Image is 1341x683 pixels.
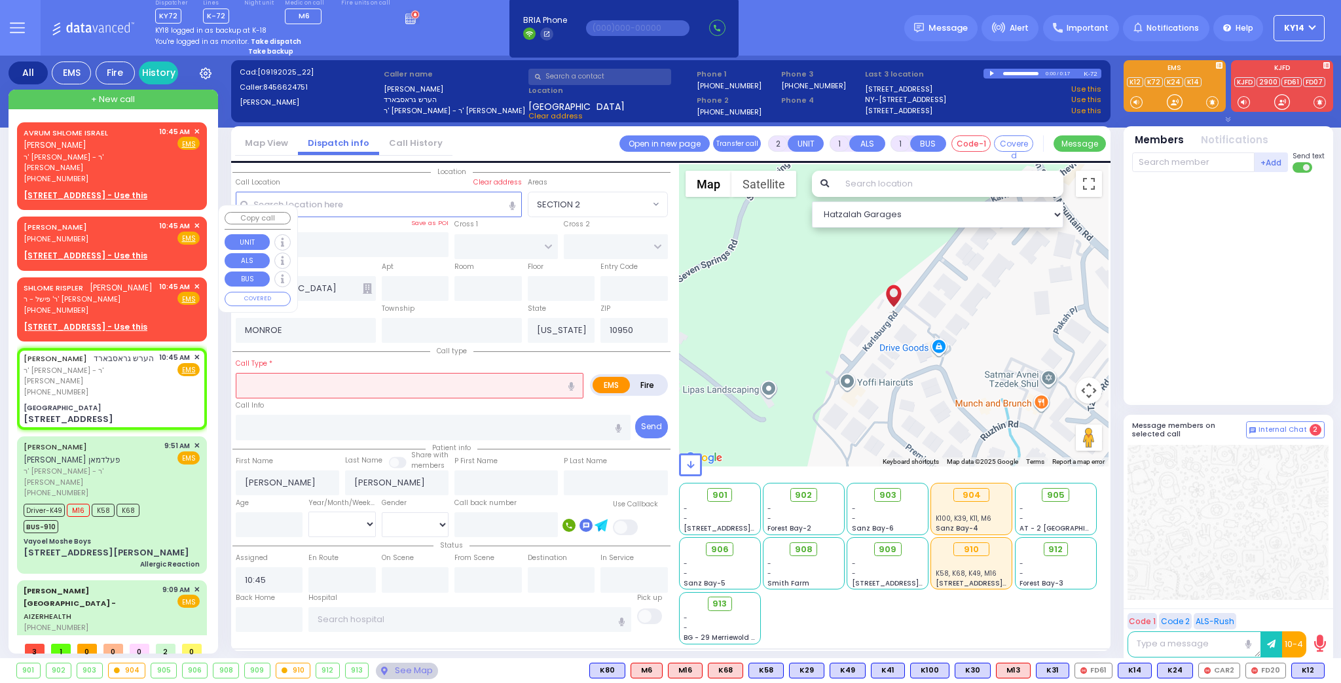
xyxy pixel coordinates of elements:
label: Floor [528,262,543,272]
label: Assigned [236,553,268,563]
u: [STREET_ADDRESS] - Use this [24,190,147,201]
span: הערש גראסבארד [94,353,154,364]
u: EMS [182,234,196,243]
div: 904 [109,663,145,678]
input: Search hospital [308,607,631,632]
span: - [767,514,771,523]
img: Logo [52,20,139,36]
label: First Name [236,456,273,466]
label: Township [382,304,414,314]
div: [GEOGRAPHIC_DATA] [24,403,101,413]
u: EMS [182,294,196,304]
div: 912 [316,663,339,678]
span: [PERSON_NAME][GEOGRAPHIC_DATA] - [24,586,116,609]
img: Google [682,449,726,466]
span: 912 [1048,543,1063,556]
a: K72 [1145,77,1163,87]
div: ALS KJ [631,663,663,678]
label: [PERSON_NAME] [384,84,524,95]
label: Location [528,85,693,96]
div: 910 [276,663,310,678]
label: [PERSON_NAME] [240,97,380,108]
a: Dispatch info [298,137,379,149]
div: K58 [748,663,784,678]
span: KY14 [1284,22,1304,34]
span: [PHONE_NUMBER] [24,622,88,633]
a: [PERSON_NAME] [24,353,87,364]
div: BLS [589,663,625,678]
small: Share with [411,450,449,460]
span: [STREET_ADDRESS][PERSON_NAME] [936,578,1059,588]
span: 2 [156,644,175,654]
span: Important [1067,22,1109,34]
div: K68 [708,663,743,678]
span: [PERSON_NAME] [90,282,153,293]
a: [PERSON_NAME] [24,442,87,452]
span: AT - 2 [GEOGRAPHIC_DATA] [1020,523,1116,533]
span: BG - 29 Merriewold S. [684,633,757,642]
a: [STREET_ADDRESS] [865,84,932,95]
h5: Message members on selected call [1132,421,1246,438]
label: [PHONE_NUMBER] [781,80,846,90]
span: Forest Bay-2 [767,523,811,533]
span: Driver-K49 [24,504,65,517]
div: 906 [183,663,208,678]
div: BLS [830,663,866,678]
button: Code 1 [1128,613,1157,629]
span: 8456624751 [263,82,308,92]
label: Last Name [345,455,382,466]
div: [STREET_ADDRESS] [24,413,113,426]
div: 902 [46,663,71,678]
span: - [767,559,771,569]
input: (000)000-00000 [586,20,689,36]
span: Sanz Bay-5 [684,578,726,588]
span: [PHONE_NUMBER] [24,387,88,397]
span: 10:45 AM [159,127,190,137]
span: - [852,559,856,569]
div: Year/Month/Week/Day [308,498,376,508]
a: Use this [1071,94,1101,105]
a: AVRUM SHLOME ISRAEL [24,128,108,138]
u: EMS [182,365,196,375]
label: Call Info [236,400,264,411]
a: Open in new page [619,135,710,152]
span: M6 [299,10,310,21]
span: Message [928,22,968,35]
u: [STREET_ADDRESS] - Use this [24,321,147,332]
strong: Take backup [248,46,293,56]
span: [GEOGRAPHIC_DATA] [528,100,625,111]
span: ✕ [194,281,200,292]
input: Search a contact [528,69,671,85]
label: Clear address [473,177,522,188]
span: 0 [182,644,202,654]
button: Map camera controls [1076,377,1102,404]
span: Patient info [426,443,477,453]
button: Show satellite imagery [731,171,796,197]
input: Search location here [236,192,522,217]
span: Call type [430,346,473,356]
a: K14 [1185,77,1202,87]
div: See map [376,663,437,679]
div: K30 [955,663,991,678]
span: Send text [1293,151,1325,161]
div: BLS [1118,663,1152,678]
span: Sanz Bay-6 [852,523,894,533]
span: K100, K39, K11, M6 [936,514,991,523]
span: 902 [795,489,812,502]
a: K24 [1164,77,1183,87]
u: EMS [182,139,196,149]
label: Call Type * [236,359,272,369]
label: [PHONE_NUMBER] [697,107,762,116]
span: [PHONE_NUMBER] [24,234,88,244]
label: Cross 1 [454,219,478,230]
span: [PERSON_NAME] פעלדמאן [24,454,120,465]
span: ✕ [194,440,200,451]
div: M16 [668,663,703,678]
span: [PHONE_NUMBER] [24,173,88,184]
span: 908 [795,543,813,556]
a: NY-[STREET_ADDRESS] [865,94,946,105]
img: comment-alt.png [1249,427,1256,434]
span: Notifications [1147,22,1199,34]
div: BLS [871,663,905,678]
span: Clear address [528,111,583,121]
